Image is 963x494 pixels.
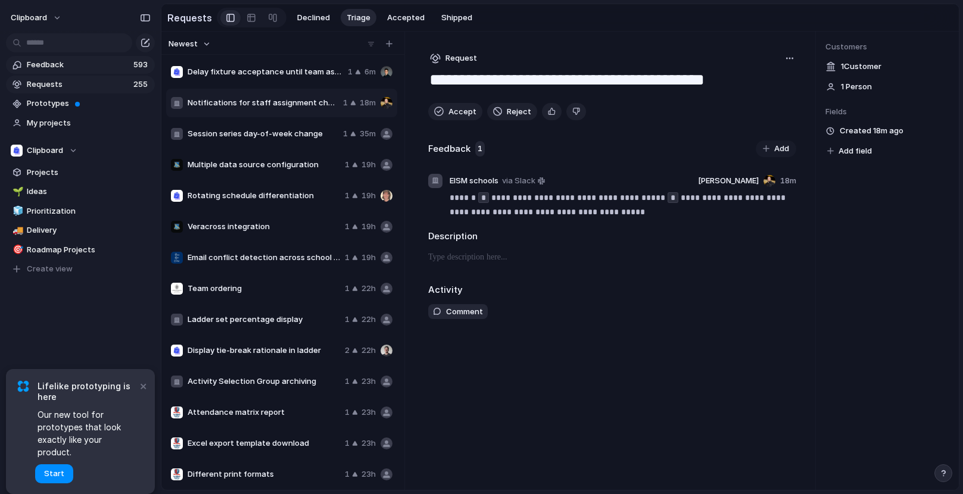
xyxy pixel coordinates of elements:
button: Accept [428,103,482,121]
h2: Activity [428,283,463,297]
span: Fields [825,106,949,118]
button: 🎯 [11,244,23,256]
div: 🚚 [13,224,21,237]
span: 593 [133,59,150,71]
div: 🎯 [13,243,21,257]
span: 18m [780,175,796,187]
span: 1 [345,468,350,480]
span: [PERSON_NAME] [698,175,759,187]
span: Rotating schedule differentiation [188,190,340,202]
span: 19h [361,159,376,171]
h2: Requests [167,11,212,25]
a: Projects [6,164,155,182]
span: Delay fixture acceptance until team assignments finalized [188,66,343,78]
span: Prioritization [27,205,151,217]
span: 1 [345,221,350,233]
span: EISM schools [450,175,498,187]
button: 🌱 [11,186,23,198]
span: Created 18m ago [840,125,903,137]
span: 1 [475,141,485,157]
span: Reject [507,106,531,118]
span: Activity Selection Group archiving [188,376,340,387]
span: 19h [361,252,376,264]
span: clipboard [11,12,47,24]
span: 6m [364,66,376,78]
a: Requests255 [6,76,155,93]
span: 23h [361,437,376,449]
span: 1 [345,159,350,171]
span: 23h [361,407,376,418]
span: Accept [448,106,476,118]
span: Lifelike prototyping is here [38,381,137,402]
span: 1 [345,190,350,202]
span: Team ordering [188,283,340,295]
button: Shipped [435,9,478,27]
span: Session series day-of-week change [188,128,338,140]
span: 1 [345,407,350,418]
span: Prototypes [27,98,151,110]
span: 1 [345,314,350,326]
button: Add [756,140,796,157]
div: 🌱 [13,185,21,199]
a: 🎯Roadmap Projects [6,241,155,259]
span: Multiple data source configuration [188,159,340,171]
span: Shipped [441,12,472,24]
button: Reject [487,103,537,121]
span: Start [44,468,64,480]
button: Declined [291,9,336,27]
button: Add field [825,143,874,159]
a: via Slack [500,174,547,188]
span: 1 Customer [841,61,881,73]
a: 🌱Ideas [6,183,155,201]
span: 1 [345,283,350,295]
a: Prototypes [6,95,155,112]
span: Comment [446,306,483,318]
span: Customers [825,41,949,53]
span: Accepted [387,12,425,24]
a: 🧊Prioritization [6,202,155,220]
span: 1 [343,128,348,140]
button: Create view [6,260,155,278]
button: clipboard [5,8,68,27]
div: 🧊 [13,204,21,218]
span: Email conflict detection across school accounts [188,252,340,264]
span: 19h [361,190,376,202]
span: 23h [361,468,376,480]
a: 🚚Delivery [6,221,155,239]
span: Add [774,143,789,155]
span: 22h [361,314,376,326]
h2: Feedback [428,142,470,156]
span: Different print formats [188,468,340,480]
span: 1 [345,376,350,387]
a: My projects [6,114,155,132]
span: Roadmap Projects [27,244,151,256]
button: 🚚 [11,224,23,236]
span: 35m [360,128,376,140]
button: 🧊 [11,205,23,217]
span: 22h [361,345,376,357]
span: Attendance matrix report [188,407,340,418]
span: Projects [27,167,151,179]
span: Ideas [27,186,151,198]
span: Ladder set percentage display [188,314,340,326]
button: Start [35,464,73,483]
button: Clipboard [6,142,155,160]
span: 1 [345,437,350,449]
span: Requests [27,79,130,90]
button: Triage [341,9,376,27]
span: My projects [27,117,151,129]
span: 1 Person [841,81,872,93]
span: 22h [361,283,376,295]
span: 1 [345,252,350,264]
span: Excel export template download [188,437,340,449]
span: via Slack [502,175,535,187]
button: Accepted [381,9,431,27]
button: Request [428,51,479,66]
span: Our new tool for prototypes that look exactly like your product. [38,408,137,458]
span: 1 [343,97,348,109]
span: Feedback [27,59,130,71]
span: Newest [169,38,198,50]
